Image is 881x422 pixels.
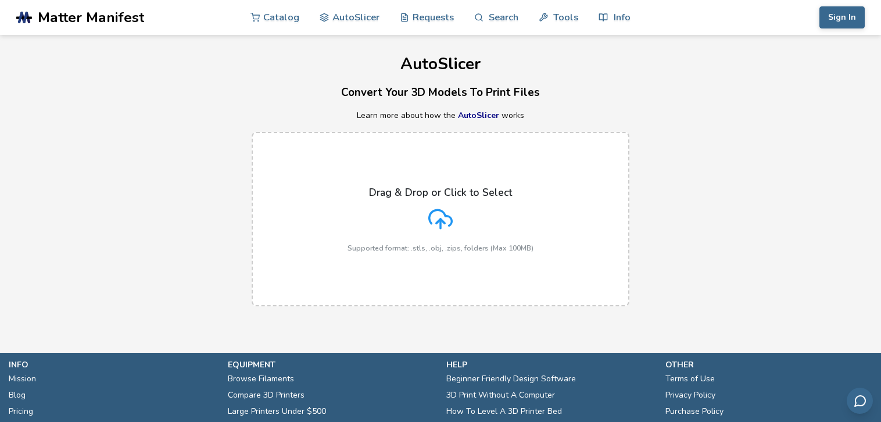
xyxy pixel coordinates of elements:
a: 3D Print Without A Computer [446,387,555,403]
p: Drag & Drop or Click to Select [369,187,512,198]
span: Matter Manifest [38,9,144,26]
p: help [446,359,654,371]
p: info [9,359,216,371]
p: other [665,359,873,371]
a: Beginner Friendly Design Software [446,371,576,387]
button: Sign In [819,6,865,28]
a: Blog [9,387,26,403]
a: Terms of Use [665,371,715,387]
button: Send feedback via email [847,388,873,414]
a: Mission [9,371,36,387]
a: Compare 3D Printers [228,387,305,403]
a: How To Level A 3D Printer Bed [446,403,562,420]
a: Pricing [9,403,33,420]
p: Supported format: .stls, .obj, .zips, folders (Max 100MB) [348,244,533,252]
a: AutoSlicer [458,110,499,121]
a: Purchase Policy [665,403,724,420]
a: Privacy Policy [665,387,715,403]
a: Browse Filaments [228,371,294,387]
p: equipment [228,359,435,371]
a: Large Printers Under $500 [228,403,326,420]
